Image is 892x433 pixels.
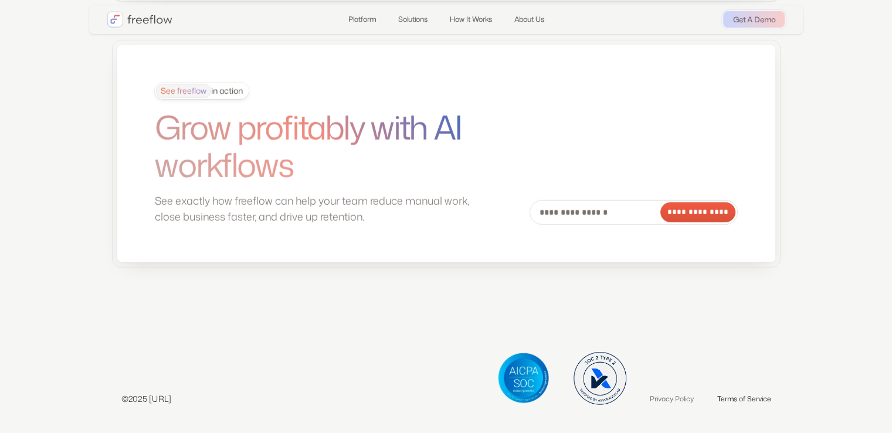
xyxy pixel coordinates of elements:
[156,84,243,98] div: in action
[390,9,435,29] a: Solutions
[650,393,694,405] a: Privacy Policy
[107,11,172,28] a: home
[340,9,383,29] a: Platform
[155,109,477,184] h1: Grow profitably with AI workflows
[723,11,785,28] a: Get A Demo
[530,200,738,225] form: Email Form
[121,393,172,405] p: ©2025 [URL]
[155,193,477,225] p: See exactly how freeflow can help your team reduce manual work, close business faster, and drive ...
[442,9,499,29] a: How It Works
[506,9,551,29] a: About Us
[156,84,211,98] span: See freeflow
[717,393,771,405] a: Terms of Service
